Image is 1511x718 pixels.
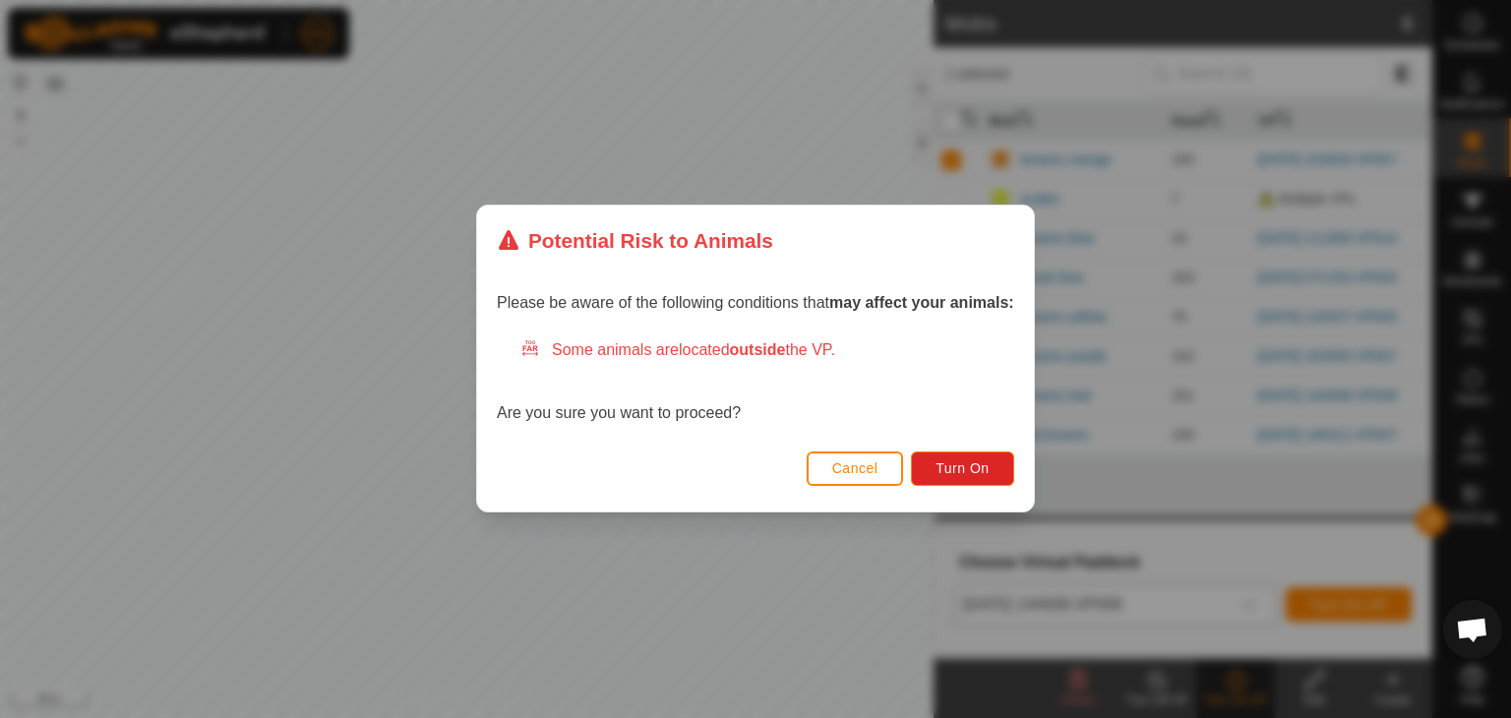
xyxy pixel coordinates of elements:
[497,225,773,256] div: Potential Risk to Animals
[730,342,786,359] strong: outside
[829,295,1014,312] strong: may affect your animals:
[912,451,1014,486] button: Turn On
[520,339,1014,363] div: Some animals are
[497,339,1014,426] div: Are you sure you want to proceed?
[679,342,835,359] span: located the VP.
[497,295,1014,312] span: Please be aware of the following conditions that
[937,461,990,477] span: Turn On
[1443,600,1502,659] div: Open chat
[832,461,878,477] span: Cancel
[807,451,904,486] button: Cancel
